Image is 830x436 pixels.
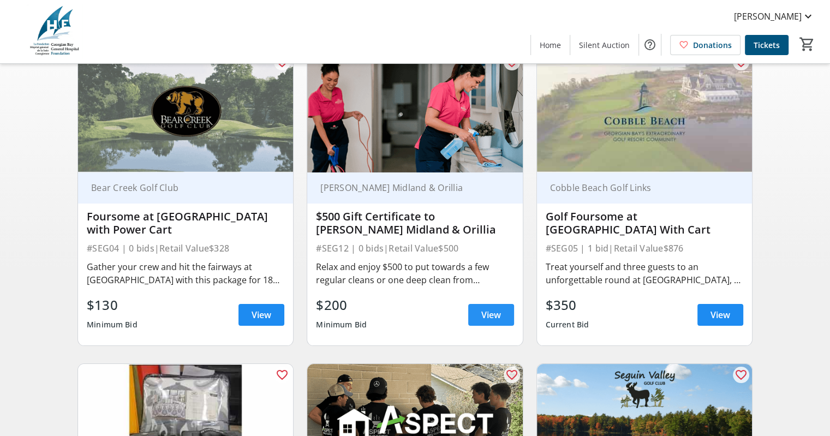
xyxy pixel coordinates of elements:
span: Tickets [754,39,780,51]
div: Minimum Bid [87,315,138,335]
div: $500 Gift Certificate to [PERSON_NAME] Midland & Orillia [316,210,513,236]
a: Home [531,35,570,55]
div: #SEG12 | 0 bids | Retail Value $500 [316,241,513,256]
div: Treat yourself and three guests to an unforgettable round at [GEOGRAPHIC_DATA], a premier Georgia... [546,260,743,286]
button: Cart [797,34,817,54]
div: #SEG05 | 1 bid | Retail Value $876 [546,241,743,256]
div: Relax and enjoy $500 to put towards a few regular cleans or one deep clean from [PERSON_NAME] Mid... [316,260,513,286]
span: Donations [693,39,732,51]
div: Bear Creek Golf Club [87,182,271,193]
span: Home [540,39,561,51]
span: Silent Auction [579,39,630,51]
span: View [710,308,730,321]
span: View [481,308,501,321]
div: Foursome at [GEOGRAPHIC_DATA] with Power Cart [87,210,284,236]
mat-icon: favorite_outline [505,368,518,381]
div: $350 [546,295,589,315]
mat-icon: favorite_outline [735,368,748,381]
div: Current Bid [546,315,589,335]
div: Minimum Bid [316,315,367,335]
button: [PERSON_NAME] [725,8,823,25]
div: #SEG04 | 0 bids | Retail Value $328 [87,241,284,256]
a: Silent Auction [570,35,638,55]
a: Donations [670,35,741,55]
button: Help [639,34,661,56]
img: Foursome at Bear Creek Golf Club with Power Cart [78,51,293,172]
a: Tickets [745,35,789,55]
span: View [252,308,271,321]
div: Cobble Beach Golf Links [546,182,730,193]
div: $130 [87,295,138,315]
a: View [697,304,743,326]
mat-icon: favorite_outline [276,368,289,381]
a: View [468,304,514,326]
img: Golf Foursome at Cobble Beach With Cart [537,51,752,172]
div: Golf Foursome at [GEOGRAPHIC_DATA] With Cart [546,210,743,236]
div: $200 [316,295,367,315]
div: [PERSON_NAME] Midland & Orillia [316,182,500,193]
div: Gather your crew and hit the fairways at [GEOGRAPHIC_DATA] with this package for 18 holes of golf... [87,260,284,286]
img: Georgian Bay General Hospital Foundation's Logo [7,4,104,59]
a: View [238,304,284,326]
span: [PERSON_NAME] [734,10,802,23]
img: $500 Gift Certificate to Molly Maid Midland & Orillia [307,51,522,172]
